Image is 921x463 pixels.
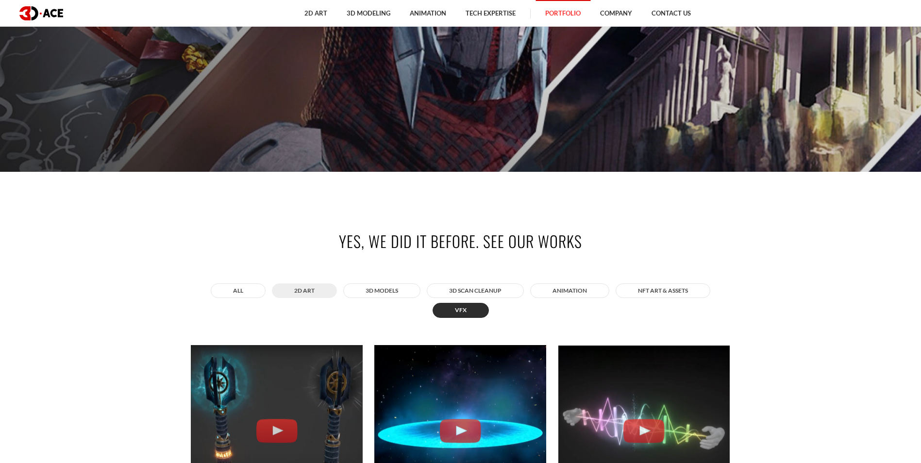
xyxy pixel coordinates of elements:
button: 3D MODELS [343,283,420,298]
img: logo dark [19,6,63,20]
button: All [211,283,266,298]
button: 2D ART [272,283,337,298]
button: NFT art & assets [616,283,710,298]
button: 3D Scan Cleanup [427,283,524,298]
h2: Yes, we did it before. See our works [191,230,730,252]
button: ANIMATION [530,283,609,298]
button: VFX [433,303,489,317]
